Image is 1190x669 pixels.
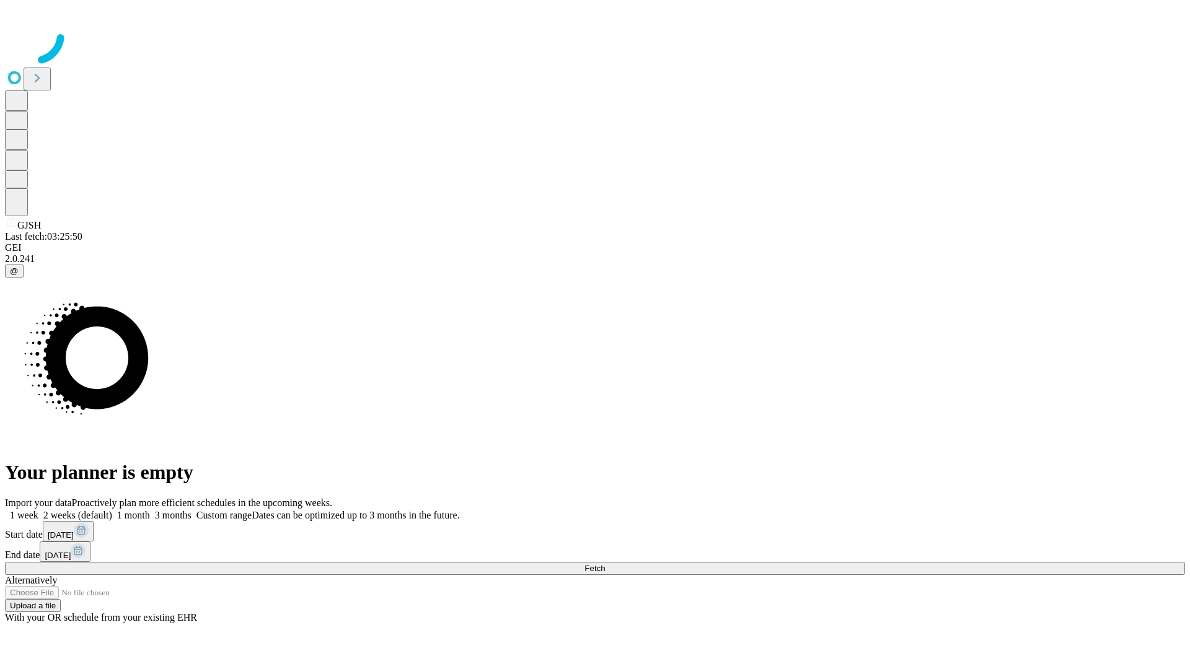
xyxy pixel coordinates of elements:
[17,220,41,230] span: GJSH
[5,242,1185,253] div: GEI
[5,231,82,242] span: Last fetch: 03:25:50
[5,562,1185,575] button: Fetch
[43,510,112,520] span: 2 weeks (default)
[10,266,19,276] span: @
[584,564,605,573] span: Fetch
[5,521,1185,541] div: Start date
[45,551,71,560] span: [DATE]
[5,497,72,508] span: Import your data
[5,265,24,278] button: @
[5,253,1185,265] div: 2.0.241
[5,575,57,585] span: Alternatively
[155,510,192,520] span: 3 months
[5,612,197,623] span: With your OR schedule from your existing EHR
[5,461,1185,484] h1: Your planner is empty
[252,510,459,520] span: Dates can be optimized up to 3 months in the future.
[48,530,74,540] span: [DATE]
[40,541,90,562] button: [DATE]
[5,541,1185,562] div: End date
[72,497,332,508] span: Proactively plan more efficient schedules in the upcoming weeks.
[196,510,252,520] span: Custom range
[117,510,150,520] span: 1 month
[5,599,61,612] button: Upload a file
[43,521,94,541] button: [DATE]
[10,510,38,520] span: 1 week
